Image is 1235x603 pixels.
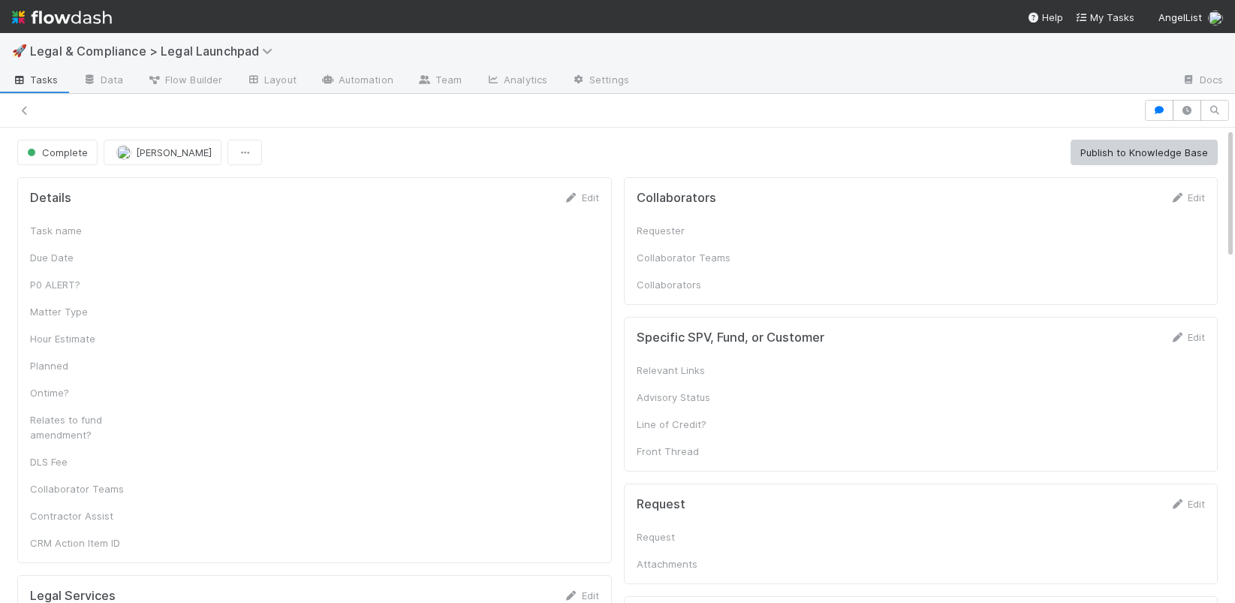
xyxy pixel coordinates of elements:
[564,191,599,204] a: Edit
[30,304,143,319] div: Matter Type
[637,417,749,432] div: Line of Credit?
[637,497,685,512] h5: Request
[116,145,131,160] img: avatar_b5be9b1b-4537-4870-b8e7-50cc2287641b.png
[1170,331,1205,343] a: Edit
[637,191,716,206] h5: Collaborators
[559,69,641,93] a: Settings
[637,363,749,378] div: Relevant Links
[30,481,143,496] div: Collaborator Teams
[309,69,405,93] a: Automation
[637,223,749,238] div: Requester
[1071,140,1218,165] button: Publish to Knowledge Base
[637,390,749,405] div: Advisory Status
[12,72,59,87] span: Tasks
[637,277,749,292] div: Collaborators
[30,250,143,265] div: Due Date
[474,69,559,93] a: Analytics
[30,535,143,550] div: CRM Action Item ID
[104,140,221,165] button: [PERSON_NAME]
[30,331,143,346] div: Hour Estimate
[1075,11,1134,23] span: My Tasks
[637,330,824,345] h5: Specific SPV, Fund, or Customer
[12,44,27,57] span: 🚀
[30,412,143,442] div: Relates to fund amendment?
[71,69,135,93] a: Data
[30,508,143,523] div: Contractor Assist
[30,358,143,373] div: Planned
[1170,498,1205,510] a: Edit
[564,589,599,601] a: Edit
[24,146,88,158] span: Complete
[637,250,749,265] div: Collaborator Teams
[30,191,71,206] h5: Details
[30,44,280,59] span: Legal & Compliance > Legal Launchpad
[12,5,112,30] img: logo-inverted-e16ddd16eac7371096b0.svg
[30,454,143,469] div: DLS Fee
[136,146,212,158] span: [PERSON_NAME]
[1075,10,1134,25] a: My Tasks
[1170,69,1235,93] a: Docs
[30,223,143,238] div: Task name
[637,556,749,571] div: Attachments
[405,69,474,93] a: Team
[637,529,749,544] div: Request
[135,69,234,93] a: Flow Builder
[1170,191,1205,204] a: Edit
[1027,10,1063,25] div: Help
[1208,11,1223,26] img: avatar_b5be9b1b-4537-4870-b8e7-50cc2287641b.png
[147,72,222,87] span: Flow Builder
[234,69,309,93] a: Layout
[1158,11,1202,23] span: AngelList
[30,277,143,292] div: P0 ALERT?
[637,444,749,459] div: Front Thread
[17,140,98,165] button: Complete
[30,385,143,400] div: Ontime?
